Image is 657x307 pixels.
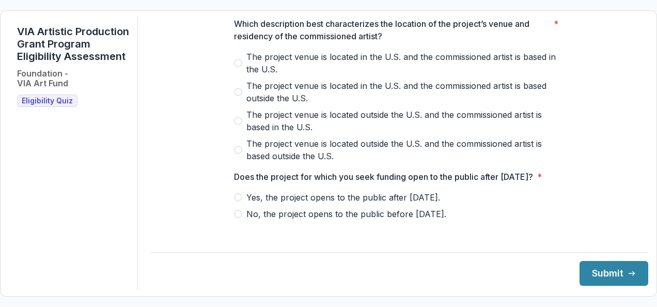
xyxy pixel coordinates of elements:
span: The project venue is located outside the U.S. and the commissioned artist is based in the U.S. [246,109,565,133]
p: The grant amount requested to support this project is: [234,228,443,241]
h2: Foundation - VIA Art Fund [17,69,68,88]
p: Does the project for which you seek funding open to the public after [DATE]? [234,171,533,183]
span: No, the project opens to the public before [DATE]. [246,208,446,220]
span: The project venue is located outside the U.S. and the commissioned artist is based outside the U.S. [246,137,565,162]
h1: VIA Artistic Production Grant Program Eligibility Assessment [17,25,129,63]
span: The project venue is located in the U.S. and the commissioned artist is based in the U.S. [246,51,565,75]
span: Eligibility Quiz [22,97,73,105]
button: Submit [580,261,648,286]
span: Yes, the project opens to the public after [DATE]. [246,191,440,204]
p: Which description best characterizes the location of the project’s venue and residency of the com... [234,18,550,42]
span: The project venue is located in the U.S. and the commissioned artist is based outside the U.S. [246,80,565,104]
